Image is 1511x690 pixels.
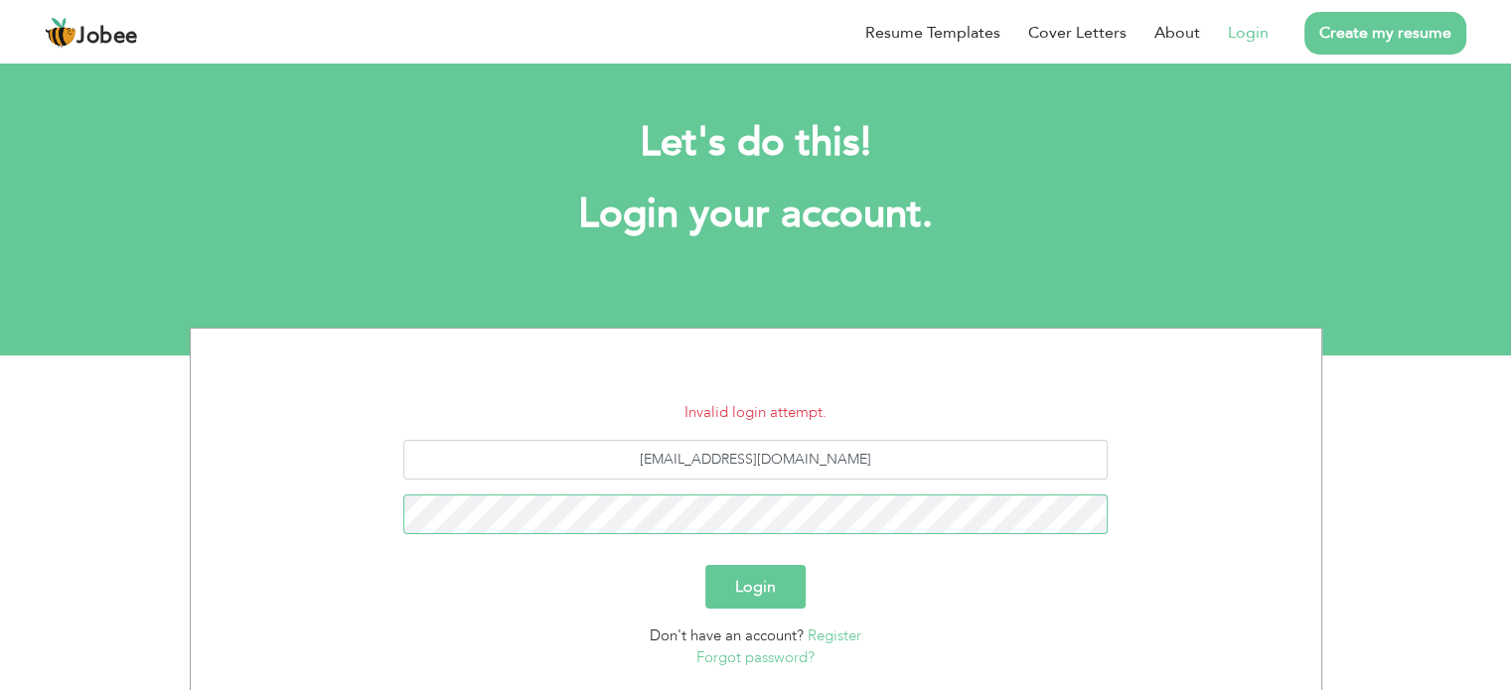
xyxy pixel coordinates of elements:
[1304,12,1466,55] a: Create my resume
[220,189,1292,240] h1: Login your account.
[220,117,1292,169] h2: Let's do this!
[1154,21,1200,45] a: About
[206,401,1306,424] li: Invalid login attempt.
[403,440,1108,480] input: Email
[650,625,804,645] span: Don't have an account?
[45,17,76,49] img: jobee.io
[705,565,806,609] button: Login
[45,17,138,49] a: Jobee
[76,26,138,48] span: Jobee
[696,647,815,667] a: Forgot password?
[865,21,1000,45] a: Resume Templates
[808,625,861,645] a: Register
[1028,21,1127,45] a: Cover Letters
[1228,21,1269,45] a: Login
